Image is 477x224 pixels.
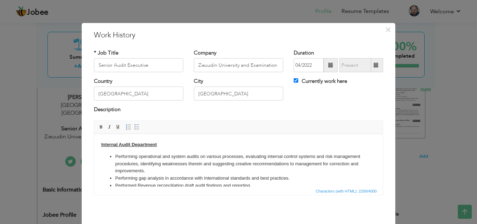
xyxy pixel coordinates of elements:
[294,49,314,56] label: Duration
[294,78,347,85] label: Currently work here
[382,24,394,35] button: Close
[94,49,118,56] label: * Job Title
[97,123,105,131] a: Bold
[194,78,203,85] label: City
[294,78,298,83] input: Currently work here
[314,188,379,194] div: Statistics
[94,106,120,113] label: Description
[125,123,132,131] a: Insert/Remove Numbered List
[314,188,378,194] span: Characters (with HTML): 2269/4000
[94,134,383,186] iframe: Rich Text Editor, workEditor
[339,58,371,72] input: Present
[385,23,391,36] span: ×
[294,58,324,72] input: From
[194,49,217,56] label: Company
[133,123,141,131] a: Insert/Remove Bulleted List
[94,30,383,40] h3: Work History
[94,78,112,85] label: Country
[106,123,113,131] a: Italic
[21,48,267,55] li: Performed Revenue reconciliation,draft audit findings and reporting.
[114,123,122,131] a: Underline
